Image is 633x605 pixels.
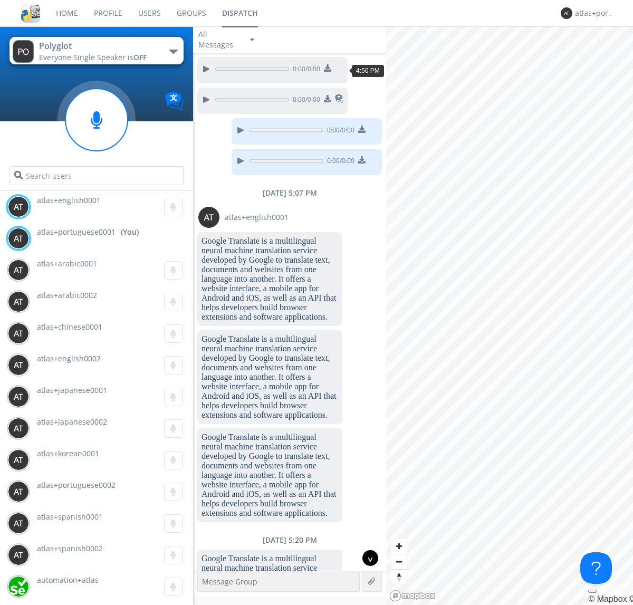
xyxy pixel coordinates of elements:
[323,126,354,137] span: 0:00 / 0:00
[356,67,380,74] span: 4:50 PM
[9,37,183,64] button: PolyglotEveryone·Single Speaker isOFF
[8,196,29,217] img: 373638.png
[37,290,97,300] span: atlas+arabic0002
[202,433,338,518] dc-p: Google Translate is a multilingual neural machine translation service developed by Google to tran...
[8,323,29,344] img: 373638.png
[335,93,343,107] span: This is a translated message
[13,40,34,63] img: 373638.png
[8,291,29,312] img: 373638.png
[8,576,29,597] img: d2d01cd9b4174d08988066c6d424eccd
[37,385,107,395] span: atlas+japanese0001
[362,550,378,566] div: ^
[8,544,29,565] img: 373638.png
[8,260,29,281] img: 373638.png
[250,39,254,41] img: caret-down-sm.svg
[588,590,597,593] button: Toggle attribution
[580,552,612,584] iframe: Toggle Customer Support
[8,449,29,470] img: 373638.png
[202,334,338,420] dc-p: Google Translate is a multilingual neural machine translation service developed by Google to tran...
[289,95,320,107] span: 0:00 / 0:00
[8,513,29,534] img: 373638.png
[289,64,320,76] span: 0:00 / 0:00
[575,8,615,18] div: atlas+portuguese0001
[8,386,29,407] img: 373638.png
[8,418,29,439] img: 373638.png
[198,207,219,228] img: 373638.png
[561,7,572,19] img: 373638.png
[165,92,184,110] img: Translation enabled
[39,40,158,52] div: Polyglot
[21,4,40,23] img: cddb5a64eb264b2086981ab96f4c1ba7
[37,480,116,490] span: atlas+portuguese0002
[358,156,366,164] img: download media button
[37,575,99,585] span: automation+atlas
[37,417,107,427] span: atlas+japanese0002
[193,535,386,545] div: [DATE] 5:20 PM
[39,52,158,63] div: Everyone ·
[8,228,29,249] img: 373638.png
[37,543,103,553] span: atlas+spanish0002
[588,594,627,603] a: Mapbox
[225,212,289,223] span: atlas+english0001
[37,448,99,458] span: atlas+korean0001
[121,227,139,237] div: (You)
[324,64,331,72] img: download media button
[37,195,101,205] span: atlas+english0001
[37,227,116,237] span: atlas+portuguese0001
[324,95,331,102] img: download media button
[37,322,102,332] span: atlas+chinese0001
[8,354,29,376] img: 373638.png
[37,258,97,268] span: atlas+arabic0001
[391,569,407,584] button: Reset bearing to north
[8,481,29,502] img: 373638.png
[198,29,241,50] div: All Messages
[9,166,183,185] input: Search users
[389,590,436,602] a: Mapbox logo
[133,52,147,62] span: OFF
[323,156,354,168] span: 0:00 / 0:00
[335,94,343,103] img: translated-message
[193,188,386,198] div: [DATE] 5:07 PM
[358,126,366,133] img: download media button
[391,539,407,554] button: Zoom in
[391,554,407,569] button: Zoom out
[37,512,103,522] span: atlas+spanish0001
[37,353,101,363] span: atlas+english0002
[73,52,147,62] span: Single Speaker is
[202,236,338,322] dc-p: Google Translate is a multilingual neural machine translation service developed by Google to tran...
